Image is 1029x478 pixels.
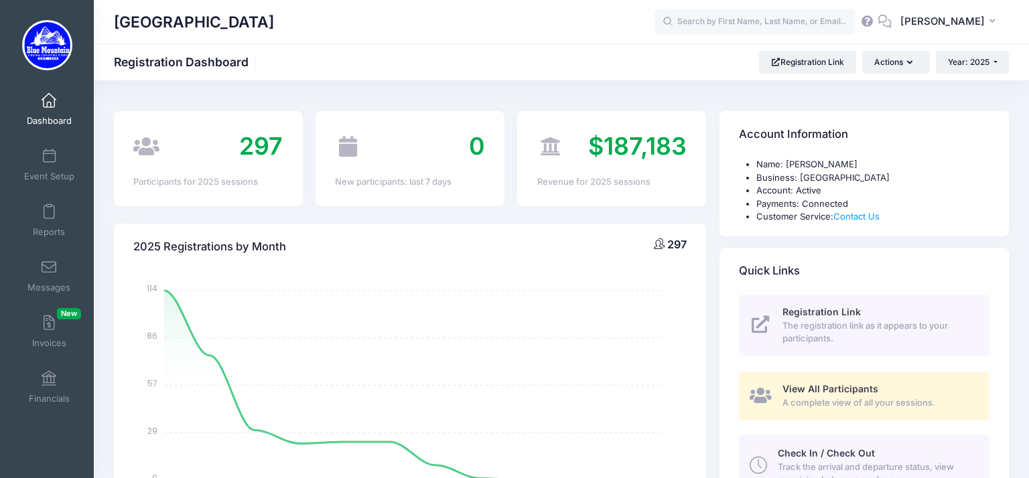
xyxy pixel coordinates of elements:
[739,295,989,356] a: Registration Link The registration link as it appears to your participants.
[32,337,66,349] span: Invoices
[782,383,878,394] span: View All Participants
[862,51,929,74] button: Actions
[739,252,800,290] h4: Quick Links
[147,378,157,389] tspan: 57
[936,51,1009,74] button: Year: 2025
[17,141,81,188] a: Event Setup
[948,57,989,67] span: Year: 2025
[147,330,157,341] tspan: 86
[133,228,286,266] h4: 2025 Registrations by Month
[17,252,81,299] a: Messages
[27,115,72,127] span: Dashboard
[833,211,880,222] a: Contact Us
[147,283,157,294] tspan: 114
[57,308,81,319] span: New
[739,372,989,420] a: View All Participants A complete view of all your sessions.
[469,131,485,161] span: 0
[147,424,157,436] tspan: 29
[537,175,687,189] div: Revenue for 2025 sessions
[29,393,70,404] span: Financials
[892,7,1009,37] button: [PERSON_NAME]
[756,184,989,197] li: Account: Active
[900,14,985,29] span: [PERSON_NAME]
[756,158,989,171] li: Name: [PERSON_NAME]
[17,308,81,355] a: InvoicesNew
[782,396,974,410] span: A complete view of all your sessions.
[756,171,989,185] li: Business: [GEOGRAPHIC_DATA]
[335,175,484,189] div: New participants: last 7 days
[17,197,81,244] a: Reports
[17,86,81,133] a: Dashboard
[759,51,856,74] a: Registration Link
[239,131,283,161] span: 297
[22,20,72,70] img: Blue Mountain Cross Country Camp
[588,131,687,161] span: $187,183
[27,282,70,293] span: Messages
[756,210,989,224] li: Customer Service:
[739,116,848,154] h4: Account Information
[33,226,65,238] span: Reports
[778,447,875,459] span: Check In / Check Out
[655,9,855,35] input: Search by First Name, Last Name, or Email...
[782,319,974,345] span: The registration link as it appears to your participants.
[133,175,283,189] div: Participants for 2025 sessions
[114,7,274,37] h1: [GEOGRAPHIC_DATA]
[114,55,260,69] h1: Registration Dashboard
[782,306,861,317] span: Registration Link
[24,171,74,182] span: Event Setup
[667,238,687,251] span: 297
[17,364,81,410] a: Financials
[756,197,989,211] li: Payments: Connected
